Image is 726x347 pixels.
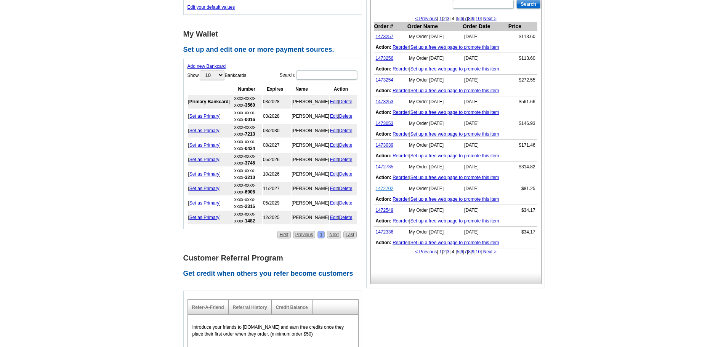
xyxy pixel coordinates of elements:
a: < Previous [415,16,437,21]
td: My Order [DATE] [407,75,462,86]
th: Name [292,85,329,94]
a: 1 [317,231,325,238]
a: Reorder [393,88,409,93]
th: Expires [263,85,291,94]
td: 03/2028 [263,95,291,109]
td: | [374,216,537,227]
td: [PERSON_NAME] [292,196,329,210]
td: [DATE] [462,162,508,173]
a: Reorder [393,110,409,115]
a: Set up a free web page to promote this item [410,218,499,224]
div: | | | | 4 | | | | | | | [371,248,541,255]
a: 6 [461,16,463,21]
a: Referral History [233,305,267,310]
a: 1473039 [376,142,394,148]
a: 7 [464,16,467,21]
a: 1473254 [376,77,394,83]
a: Reorder [393,153,409,158]
a: 2 [443,249,446,254]
b: Primary Bankcard [189,99,229,104]
td: | [374,194,537,205]
td: [DATE] [462,227,508,238]
a: 1472702 [376,186,394,191]
td: [ ] [188,153,234,166]
td: My Order [DATE] [407,162,462,173]
a: 8 [468,16,471,21]
td: [DATE] [462,96,508,107]
a: Edit [330,157,338,162]
td: [PERSON_NAME] [292,124,329,138]
label: Search: [279,70,357,80]
td: | [330,182,357,195]
a: 8 [468,249,471,254]
td: | [374,237,537,248]
b: Action: [376,45,391,50]
td: | [330,196,357,210]
strong: 1482 [245,218,255,224]
a: Delete [339,114,353,119]
a: Delete [339,157,353,162]
td: xxxx-xxxx-xxxx- [234,167,262,181]
a: 1472336 [376,229,394,235]
a: 3 [447,249,449,254]
a: 1473053 [376,121,394,126]
strong: 7213 [245,131,255,137]
td: $314.82 [508,162,537,173]
td: xxxx-xxxx-xxxx- [234,109,262,123]
td: $113.60 [508,31,537,42]
b: Action: [376,153,391,158]
td: | [330,138,357,152]
a: Set as Primary [189,186,220,191]
a: Delete [339,142,353,148]
strong: 0016 [245,117,255,122]
h1: My Wallet [183,30,366,38]
td: [DATE] [462,183,508,194]
td: [PERSON_NAME] [292,167,329,181]
a: Set as Primary [189,128,220,133]
a: 10 [476,249,481,254]
a: Set up a free web page to promote this item [410,175,499,180]
td: | [374,107,537,118]
a: 10 [476,16,481,21]
strong: 3746 [245,160,255,166]
td: | [374,129,537,140]
div: | | | | 4 | | | | | | | [371,15,541,22]
a: 2 [443,16,446,21]
strong: 2316 [245,204,255,209]
td: My Order [DATE] [407,118,462,129]
a: Delete [339,215,353,220]
td: 12/2025 [263,211,291,224]
td: 08/2027 [263,138,291,152]
td: My Order [DATE] [407,96,462,107]
td: | [374,85,537,96]
a: Set up a free web page to promote this item [410,88,499,93]
a: Refer-A-Friend [192,305,224,310]
td: [ ] [188,182,234,195]
a: 5 [457,16,460,21]
a: Reorder [393,240,409,245]
b: Action: [376,240,391,245]
td: $113.60 [508,53,537,64]
td: xxxx-xxxx-xxxx- [234,138,262,152]
a: Edit [330,186,338,191]
a: Delete [339,186,353,191]
h2: Get credit when others you refer become customers [183,270,366,278]
strong: 0424 [245,146,255,151]
td: My Order [DATE] [407,53,462,64]
b: Action: [376,218,391,224]
a: Set as Primary [189,114,220,119]
a: Edit [330,114,338,119]
th: Action [330,85,357,94]
b: Action: [376,66,391,72]
td: $34.17 [508,227,537,238]
td: [PERSON_NAME] [292,138,329,152]
a: Delete [339,128,353,133]
td: xxxx-xxxx-xxxx- [234,124,262,138]
th: Price [508,22,537,31]
td: | [330,211,357,224]
td: | [330,109,357,123]
td: | [374,150,537,162]
td: [DATE] [462,118,508,129]
a: Set as Primary [189,171,220,177]
a: Next > [483,249,497,254]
